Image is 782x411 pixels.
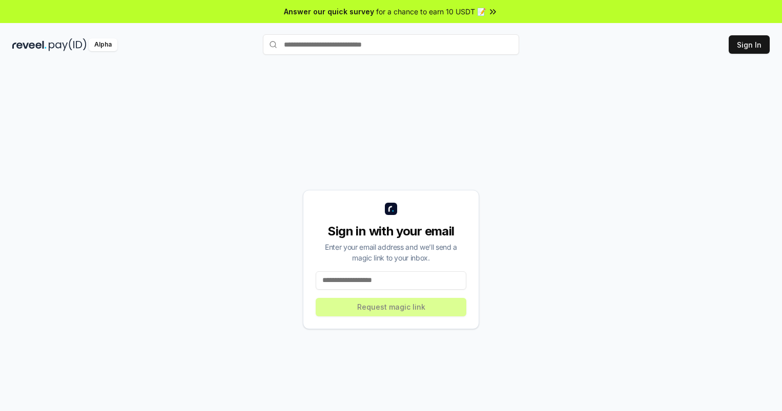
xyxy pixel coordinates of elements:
div: Enter your email address and we’ll send a magic link to your inbox. [316,242,466,263]
button: Sign In [729,35,770,54]
span: Answer our quick survey [284,6,374,17]
span: for a chance to earn 10 USDT 📝 [376,6,486,17]
div: Alpha [89,38,117,51]
div: Sign in with your email [316,223,466,240]
img: reveel_dark [12,38,47,51]
img: logo_small [385,203,397,215]
img: pay_id [49,38,87,51]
